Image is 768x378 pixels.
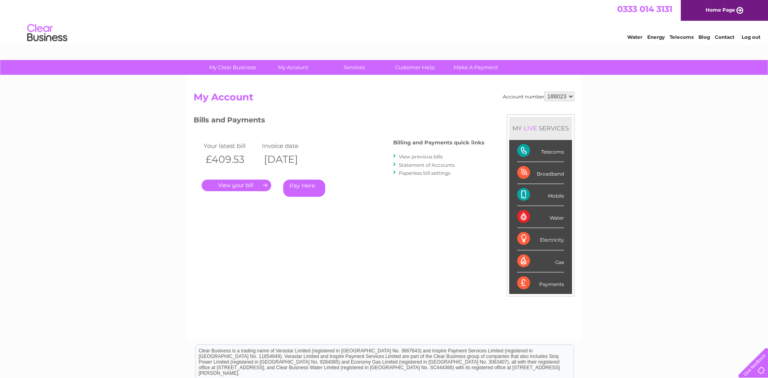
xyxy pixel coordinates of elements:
[517,162,564,184] div: Broadband
[393,140,484,146] h4: Billing and Payments quick links
[670,34,694,40] a: Telecoms
[509,117,572,140] div: MY SERVICES
[260,140,318,151] td: Invoice date
[617,4,672,14] a: 0333 014 3131
[200,60,266,75] a: My Clear Business
[321,60,387,75] a: Services
[517,250,564,272] div: Gas
[517,184,564,206] div: Mobile
[202,140,260,151] td: Your latest bill
[517,140,564,162] div: Telecoms
[517,272,564,294] div: Payments
[260,151,318,168] th: [DATE]
[443,60,509,75] a: Make A Payment
[399,162,455,168] a: Statement of Accounts
[742,34,760,40] a: Log out
[627,34,642,40] a: Water
[517,228,564,250] div: Electricity
[517,206,564,228] div: Water
[522,124,539,132] div: LIVE
[399,154,443,160] a: View previous bills
[715,34,734,40] a: Contact
[382,60,448,75] a: Customer Help
[202,151,260,168] th: £409.53
[194,114,484,128] h3: Bills and Payments
[202,180,271,191] a: .
[399,170,450,176] a: Paperless bill settings
[260,60,326,75] a: My Account
[503,92,574,101] div: Account number
[196,4,574,39] div: Clear Business is a trading name of Verastar Limited (registered in [GEOGRAPHIC_DATA] No. 3667643...
[647,34,665,40] a: Energy
[194,92,574,107] h2: My Account
[27,21,68,45] img: logo.png
[283,180,325,197] a: Pay Here
[698,34,710,40] a: Blog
